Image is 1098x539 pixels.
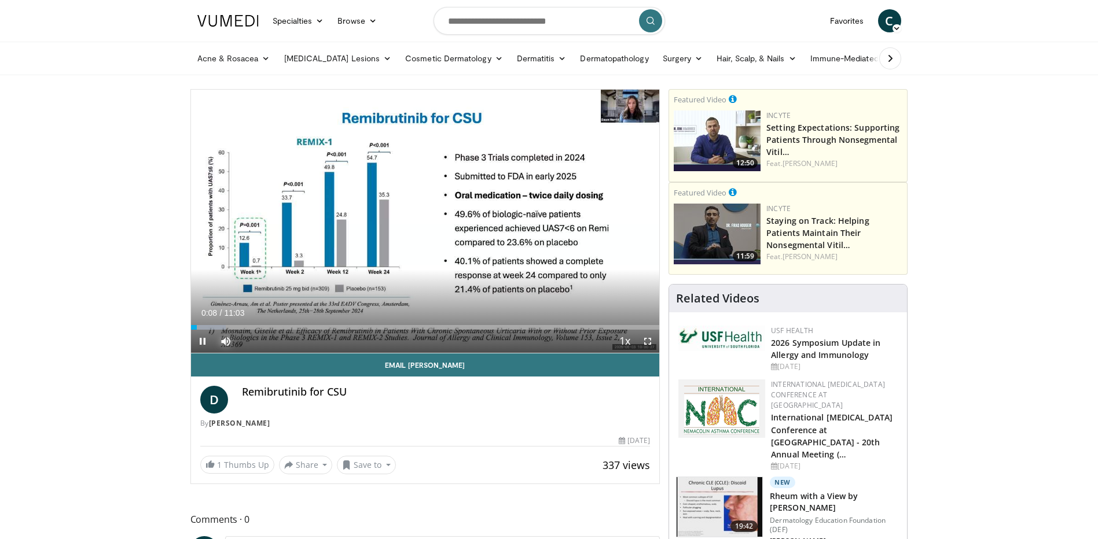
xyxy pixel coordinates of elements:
[200,386,228,414] a: D
[191,330,214,353] button: Pause
[710,47,803,70] a: Hair, Scalp, & Nails
[220,308,222,318] span: /
[277,47,399,70] a: [MEDICAL_DATA] Lesions
[733,251,758,261] span: 11:59
[678,326,765,351] img: 6ba8804a-8538-4002-95e7-a8f8012d4a11.png.150x105_q85_autocrop_double_scale_upscale_version-0.2.jpg
[200,456,274,474] a: 1 Thumbs Up
[674,204,761,264] img: fe0751a3-754b-4fa7-bfe3-852521745b57.png.150x105_q85_crop-smart_upscale.jpg
[200,418,651,429] div: By
[279,456,333,474] button: Share
[434,7,665,35] input: Search topics, interventions
[803,47,897,70] a: Immune-Mediated
[201,308,217,318] span: 0:08
[771,379,885,410] a: International [MEDICAL_DATA] Conference at [GEOGRAPHIC_DATA]
[771,461,898,471] div: [DATE]
[217,459,222,470] span: 1
[770,516,900,534] p: Dermatology Education Foundation (DEF)
[674,187,726,198] small: Featured Video
[766,215,869,250] a: Staying on Track: Helping Patients Maintain Their Nonsegmental Vitil…
[337,456,396,474] button: Save to
[214,330,237,353] button: Mute
[266,9,331,32] a: Specialties
[330,9,384,32] a: Browse
[733,158,758,168] span: 12:50
[191,325,660,330] div: Progress Bar
[613,330,636,353] button: Playback Rate
[783,252,838,261] a: [PERSON_NAME]
[730,520,758,532] span: 19:42
[674,94,726,105] small: Featured Video
[398,47,509,70] a: Cosmetic Dermatology
[771,361,898,372] div: [DATE]
[770,477,795,488] p: New
[674,110,761,171] img: 98b3b5a8-6d6d-4e32-b979-fd4084b2b3f2.png.150x105_q85_crop-smart_upscale.jpg
[766,110,791,120] a: Incyte
[678,379,765,438] img: 9485e4e4-7c5e-4f02-b036-ba13241ea18b.png.150x105_q85_autocrop_double_scale_upscale_version-0.2.png
[674,204,761,264] a: 11:59
[766,204,791,213] a: Incyte
[766,158,902,169] div: Feat.
[603,458,650,472] span: 337 views
[191,353,660,376] a: Email [PERSON_NAME]
[770,490,900,514] h3: Rheum with a View by [PERSON_NAME]
[242,386,651,398] h4: Remibrutinib for CSU
[209,418,270,428] a: [PERSON_NAME]
[656,47,710,70] a: Surgery
[677,477,762,537] img: 15b49de1-14e0-4398-a509-d8f4bc066e5c.150x105_q85_crop-smart_upscale.jpg
[771,337,880,360] a: 2026 Symposium Update in Allergy and Immunology
[573,47,655,70] a: Dermatopathology
[676,291,759,305] h4: Related Videos
[190,512,660,527] span: Comments 0
[190,47,277,70] a: Acne & Rosacea
[197,15,259,27] img: VuMedi Logo
[224,308,244,318] span: 11:03
[771,326,813,335] a: USF Health
[823,9,871,32] a: Favorites
[766,252,902,262] div: Feat.
[636,330,659,353] button: Fullscreen
[766,122,899,157] a: Setting Expectations: Supporting Patients Through Nonsegmental Vitil…
[191,90,660,353] video-js: Video Player
[510,47,574,70] a: Dermatitis
[771,412,893,459] a: International [MEDICAL_DATA] Conference at [GEOGRAPHIC_DATA] - 20th Annual Meeting (…
[783,158,838,168] a: [PERSON_NAME]
[674,110,761,171] a: 12:50
[878,9,901,32] a: C
[619,435,650,446] div: [DATE]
